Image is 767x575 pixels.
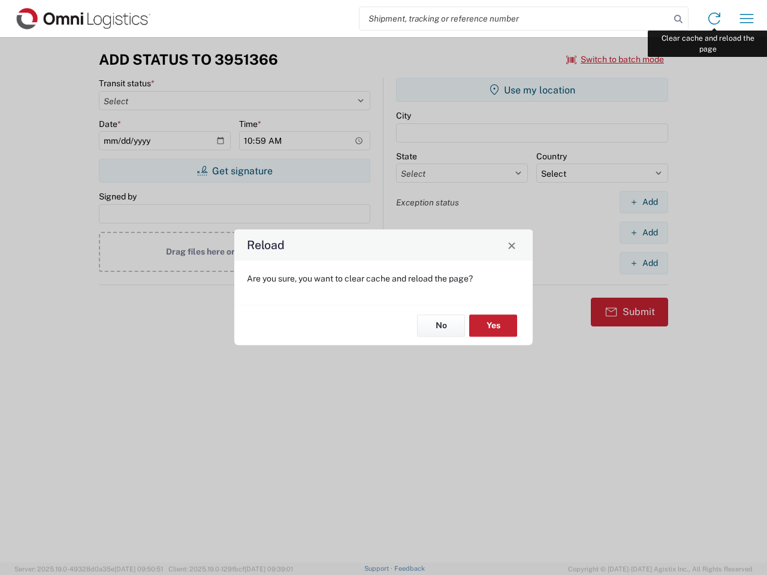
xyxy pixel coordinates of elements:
button: No [417,314,465,337]
h4: Reload [247,237,285,254]
button: Yes [469,314,517,337]
input: Shipment, tracking or reference number [360,7,670,30]
button: Close [503,237,520,253]
p: Are you sure, you want to clear cache and reload the page? [247,273,520,284]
